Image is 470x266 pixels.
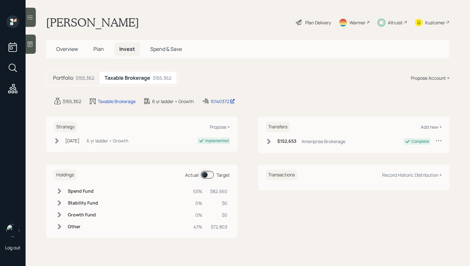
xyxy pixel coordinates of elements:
div: $0 [210,200,227,206]
div: Altruist [388,19,403,26]
h1: [PERSON_NAME] [46,15,139,29]
div: Implemented [205,138,229,144]
div: $72,803 [210,223,227,230]
div: Taxable Brokerage [98,98,136,105]
div: [DATE] [65,137,80,144]
div: Warmer [349,19,365,26]
h6: Transactions [266,170,297,180]
span: Invest [119,45,135,52]
div: 53% [193,188,202,195]
span: Plan [93,45,104,52]
img: retirable_logo.png [6,224,19,237]
h6: Other [68,224,98,230]
div: 0% [193,200,202,206]
h6: Spend Fund [68,189,98,194]
div: 0% [193,212,202,218]
div: 6 yr ladder • Growth [152,98,194,105]
div: Propose Account + [411,75,450,81]
span: Overview [56,45,78,52]
div: $82,560 [210,188,227,195]
div: Kustomer [425,19,445,26]
div: 6 yr ladder • Growth [87,137,128,144]
h6: Growth Fund [68,212,98,218]
div: Target [216,172,230,178]
div: $155,362 [63,98,81,105]
div: Record Historic Distribution + [382,172,442,178]
div: $155,362 [76,75,94,81]
div: Ameriprise Brokerage [302,138,345,145]
div: 47% [193,223,202,230]
h6: Strategy [54,122,77,132]
div: Propose + [210,124,230,130]
div: Complete [411,139,429,144]
div: Plan Delivery [305,19,331,26]
h5: Portfolio [53,75,73,81]
h5: Taxable Brokerage [105,75,150,81]
div: Actual [185,172,199,178]
h6: Transfers [266,122,290,132]
div: Add new + [421,124,442,130]
div: $155,362 [153,75,171,81]
h6: Holdings [54,170,76,180]
h6: Stability Fund [68,200,98,206]
div: $0 [210,212,227,218]
div: Log out [5,245,20,251]
div: 10140372 [210,98,235,105]
span: Spend & Save [150,45,182,52]
h6: $152,653 [277,139,296,144]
